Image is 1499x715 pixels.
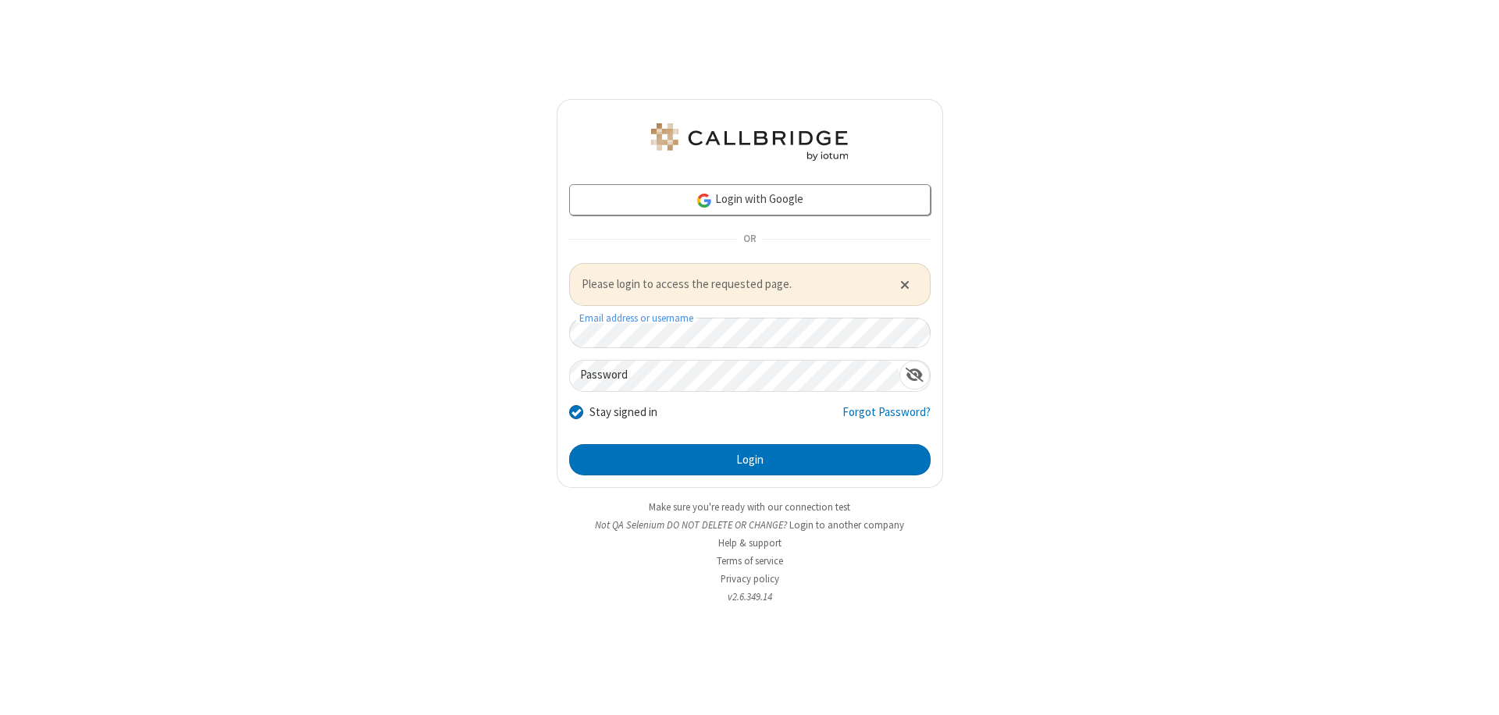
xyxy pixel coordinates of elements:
[582,276,881,293] span: Please login to access the requested page.
[649,500,850,514] a: Make sure you're ready with our connection test
[899,361,930,390] div: Show password
[569,444,931,475] button: Login
[789,518,904,532] button: Login to another company
[557,518,943,532] li: Not QA Selenium DO NOT DELETE OR CHANGE?
[557,589,943,604] li: v2.6.349.14
[589,404,657,422] label: Stay signed in
[717,554,783,567] a: Terms of service
[648,123,851,161] img: QA Selenium DO NOT DELETE OR CHANGE
[696,192,713,209] img: google-icon.png
[570,361,899,391] input: Password
[569,318,931,348] input: Email address or username
[892,272,917,296] button: Close alert
[737,229,762,251] span: OR
[842,404,931,433] a: Forgot Password?
[721,572,779,585] a: Privacy policy
[569,184,931,215] a: Login with Google
[718,536,782,550] a: Help & support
